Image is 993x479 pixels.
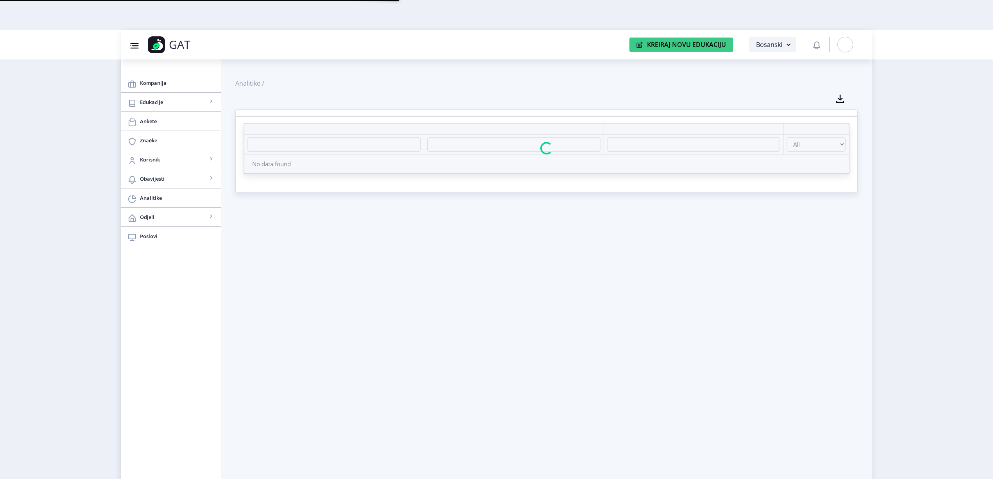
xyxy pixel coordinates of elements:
span: Obavijesti [140,174,207,183]
span: Analitike / [235,79,264,87]
a: Analitike [121,188,221,207]
img: create-new-education-icon.svg [636,41,643,48]
button: Bosanski [749,37,796,52]
nb-icon: Preuzmite kao CSV [834,92,846,104]
span: Poslovi [140,231,215,241]
span: Značke [140,136,215,145]
a: Značke [121,131,221,150]
button: Kreiraj Novu Edukaciju [629,38,733,52]
span: Analitike [140,193,215,203]
a: Kompanija [121,74,221,92]
a: GAT [148,36,240,53]
span: Kompanija [140,78,215,88]
span: Ankete [140,117,215,126]
span: Odjeli [140,212,207,222]
span: Korisnik [140,155,207,164]
a: Korisnik [121,150,221,169]
p: GAT [169,41,190,48]
a: Ankete [121,112,221,131]
a: Edukacije [121,93,221,111]
a: Poslovi [121,227,221,246]
span: Edukacije [140,97,207,107]
a: Odjeli [121,208,221,226]
a: Obavijesti [121,169,221,188]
